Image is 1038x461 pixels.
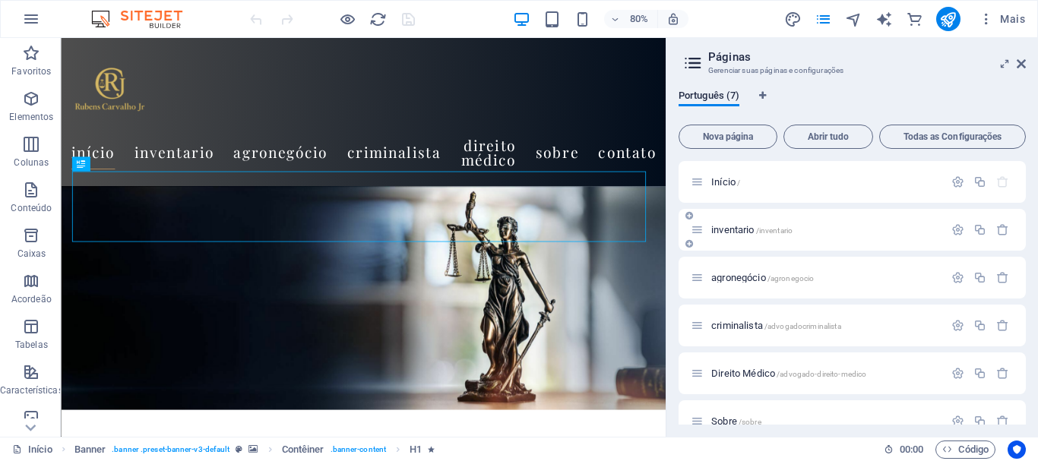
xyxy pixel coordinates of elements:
[9,111,53,123] p: Elementos
[973,175,986,188] div: Duplicar
[707,416,944,426] div: Sobre/sobre
[951,175,964,188] div: Configurações
[11,65,51,77] p: Favoritos
[707,273,944,283] div: agronegócio/agronegocio
[951,367,964,380] div: Configurações
[815,11,832,28] i: Páginas (Ctrl+Alt+S)
[784,10,802,28] button: design
[973,319,986,332] div: Duplicar
[410,440,422,459] span: Clique para selecionar. Clique duas vezes para editar
[737,178,740,187] span: /
[711,272,814,283] span: Clique para abrir a página
[951,271,964,284] div: Configurações
[707,320,944,330] div: criminalista/advogadocriminalista
[282,440,324,459] span: Clique para selecionar. Clique duas vezes para editar
[815,10,833,28] button: pages
[879,125,1026,149] button: Todas as Configurações
[979,11,1025,27] span: Mais
[11,293,52,305] p: Acordeão
[973,223,986,236] div: Duplicar
[951,415,964,428] div: Configurações
[711,415,761,427] span: Clique para abrir a página
[627,10,651,28] h6: 80%
[784,11,802,28] i: Design (Ctrl+Alt+Y)
[74,440,435,459] nav: breadcrumb
[679,90,1026,118] div: Guia de Idiomas
[973,7,1031,31] button: Mais
[996,271,1009,284] div: Remover
[236,445,242,453] i: Este elemento é uma predefinição personalizável
[112,440,229,459] span: . banner .preset-banner-v3-default
[900,440,923,459] span: 00 00
[777,370,866,378] span: /advogado-direito-medico
[845,10,863,28] button: navigator
[783,125,873,149] button: Abrir tudo
[711,320,841,331] span: Clique para abrir a página
[685,132,771,141] span: Nova página
[996,319,1009,332] div: Remover
[369,10,387,28] button: reload
[11,202,52,214] p: Conteúdo
[739,418,761,426] span: /sobre
[996,175,1009,188] div: A página inicial não pode ser excluída
[875,10,894,28] button: text_generator
[666,12,680,26] i: Ao redimensionar, ajusta automaticamente o nível de zoom para caber no dispositivo escolhido.
[996,415,1009,428] div: Remover
[15,339,48,351] p: Tabelas
[17,248,46,260] p: Caixas
[1008,440,1026,459] button: Usercentrics
[679,125,777,149] button: Nova página
[935,440,995,459] button: Código
[711,176,740,188] span: Clique para abrir a página
[248,445,258,453] i: Este elemento contém um plano de fundo
[711,224,793,235] span: Clique para abrir a página
[331,440,386,459] span: . banner-content
[936,7,960,31] button: publish
[756,226,793,235] span: /inventario
[12,440,52,459] a: Clique para cancelar a seleção. Clique duas vezes para abrir as Páginas
[790,132,866,141] span: Abrir tudo
[87,10,201,28] img: Editor Logo
[906,10,924,28] button: commerce
[886,132,1019,141] span: Todas as Configurações
[74,440,106,459] span: Clique para selecionar. Clique duas vezes para editar
[764,322,841,330] span: /advogadocriminalista
[973,367,986,380] div: Duplicar
[884,440,924,459] h6: Tempo de sessão
[996,367,1009,380] div: Remover
[951,223,964,236] div: Configurações
[708,50,1026,64] h2: Páginas
[767,274,815,283] span: /agronegocio
[708,64,995,77] h3: Gerenciar suas páginas e configurações
[707,225,944,235] div: inventario/inventario
[996,223,1009,236] div: Remover
[973,415,986,428] div: Duplicar
[604,10,658,28] button: 80%
[951,319,964,332] div: Configurações
[14,156,49,169] p: Colunas
[707,368,944,378] div: Direito Médico/advogado-direito-medico
[973,271,986,284] div: Duplicar
[428,445,435,453] i: O elemento contém uma animação
[910,444,913,455] span: :
[707,177,944,187] div: Início/
[942,440,989,459] span: Código
[711,368,866,379] span: Clique para abrir a página
[679,87,739,108] span: Português (7)
[369,11,387,28] i: Recarregar página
